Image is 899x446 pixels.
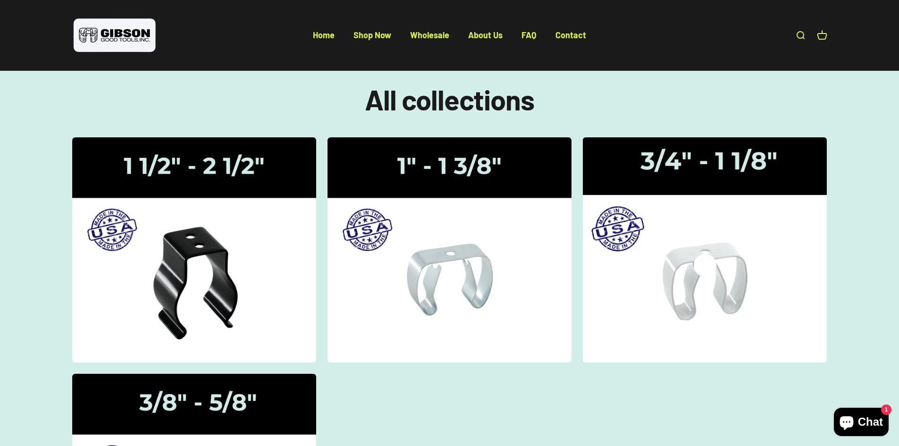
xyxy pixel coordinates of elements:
[521,30,537,40] a: FAQ
[313,30,335,40] a: Home
[328,137,571,363] img: Gripper Clips | 1" - 1 3/8"
[583,137,827,363] a: Gripper Clips | 3/4" - 1 1/8"
[353,30,391,40] a: Shop Now
[72,84,827,115] h1: All collections
[831,408,891,438] inbox-online-store-chat: Shopify online store chat
[555,30,586,40] a: Contact
[468,30,503,40] a: About Us
[576,130,834,369] img: Gripper Clips | 3/4" - 1 1/8"
[410,30,449,40] a: Wholesale
[72,137,316,363] img: Gibson gripper clips one and a half inch to two and a half inches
